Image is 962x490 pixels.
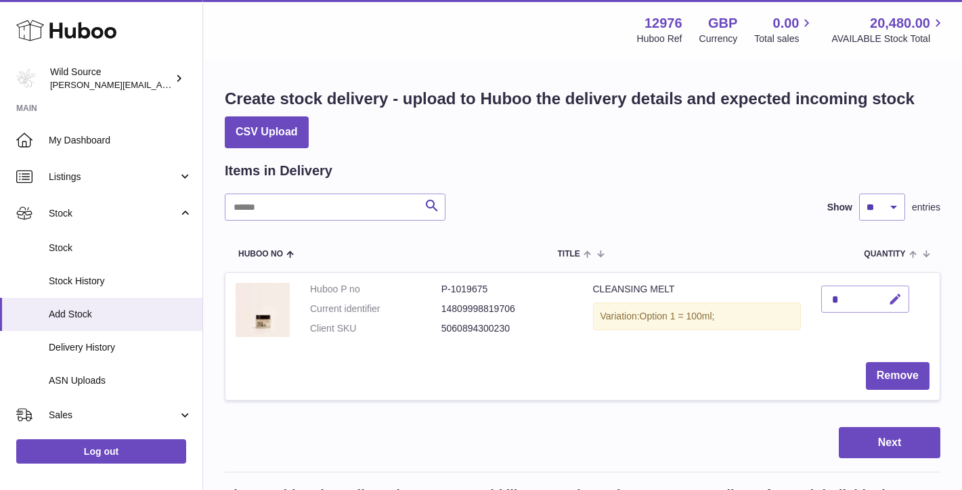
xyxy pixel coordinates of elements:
[699,32,738,45] div: Currency
[870,14,930,32] span: 20,480.00
[16,68,37,89] img: kate@wildsource.co.uk
[557,250,580,259] span: Title
[16,439,186,464] a: Log out
[441,322,573,335] dd: 5060894300230
[754,14,814,45] a: 0.00 Total sales
[310,303,441,315] dt: Current identifier
[225,88,915,110] h1: Create stock delivery - upload to Huboo the delivery details and expected incoming stock
[708,14,737,32] strong: GBP
[225,116,309,148] button: CSV Upload
[773,14,800,32] span: 0.00
[310,322,441,335] dt: Client SKU
[864,250,905,259] span: Quantity
[225,162,332,180] h2: Items in Delivery
[827,201,852,214] label: Show
[441,283,573,296] dd: P-1019675
[583,273,812,352] td: CLEANSING MELT
[637,32,682,45] div: Huboo Ref
[49,275,192,288] span: Stock History
[50,66,172,91] div: Wild Source
[441,303,573,315] dd: 14809998819706
[49,171,178,183] span: Listings
[50,79,271,90] span: [PERSON_NAME][EMAIL_ADDRESS][DOMAIN_NAME]
[866,362,930,390] button: Remove
[640,311,715,321] span: Option 1 = 100ml;
[49,341,192,354] span: Delivery History
[754,32,814,45] span: Total sales
[310,283,441,296] dt: Huboo P no
[839,427,940,459] button: Next
[912,201,940,214] span: entries
[49,374,192,387] span: ASN Uploads
[236,283,290,337] img: CLEANSING MELT
[49,409,178,422] span: Sales
[49,308,192,321] span: Add Stock
[49,134,192,147] span: My Dashboard
[593,303,802,330] div: Variation:
[831,32,946,45] span: AVAILABLE Stock Total
[49,207,178,220] span: Stock
[49,242,192,254] span: Stock
[238,250,283,259] span: Huboo no
[644,14,682,32] strong: 12976
[831,14,946,45] a: 20,480.00 AVAILABLE Stock Total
